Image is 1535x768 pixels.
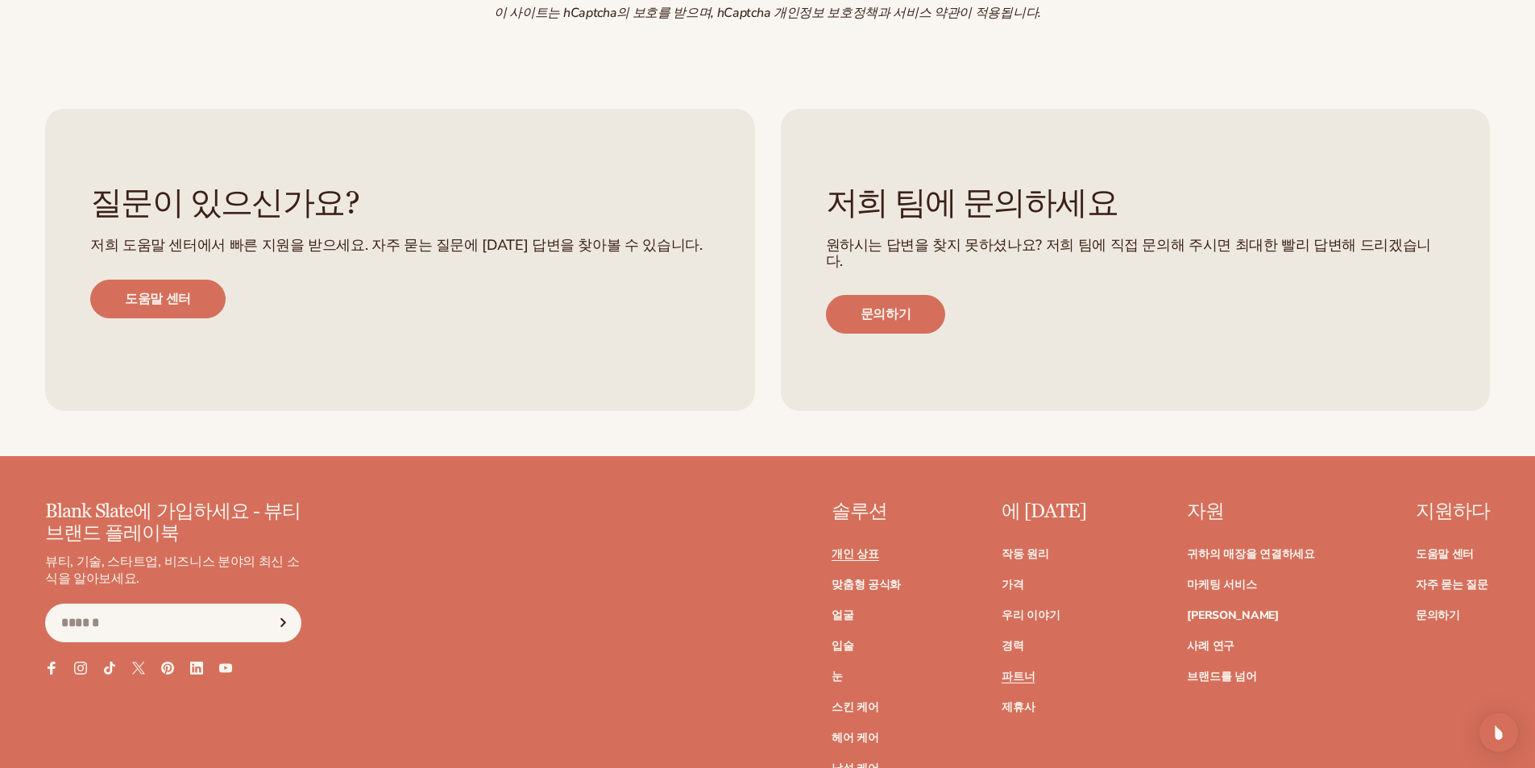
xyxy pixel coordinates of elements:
[1002,700,1035,715] font: 제휴사
[20,620,334,635] font: 저는 [PERSON_NAME]로부터 다른 연락을 받는 데 동의합니다.
[4,623,15,633] input: 저는 [PERSON_NAME]로부터 다른 연락을 받는 데 동의합니다.*
[90,235,702,255] font: 저희 도움말 센터에서 빠른 지원을 받으세요. 자주 묻는 질문에 [DATE] 답변을 찾아볼 수 있습니다.
[1187,546,1314,562] font: 귀하의 매장을 연결하세요
[832,700,879,715] font: 스킨 케어
[1416,500,1490,523] font: 지원하다
[1002,500,1086,523] font: 에 [DATE]
[1002,579,1023,591] a: 가격
[826,184,1118,223] font: 저희 팀에 문의하세요
[1002,610,1060,621] a: 우리 이야기
[1187,579,1256,591] a: 마케팅 서비스
[1187,577,1256,592] font: 마케팅 서비스
[832,671,843,683] a: 눈
[45,553,299,587] font: 뷰티, 기술, 스타트업, 비즈니스 분야의 최신 소식을 알아보세요.
[125,290,191,308] font: 도움말 센터
[45,500,301,544] font: Blank Slate에 가입하세요 - 뷰티 브랜드 플레이북
[1002,702,1035,713] a: 제휴사
[1416,608,1460,623] font: 문의하기
[832,641,853,652] a: 입술
[1187,641,1234,652] a: 사례 연구
[1416,577,1488,592] font: 자주 묻는 질문
[494,4,1041,22] font: 이 사이트는 hCaptcha의 보호를 받으며, hCaptcha 개인정보 보호정책과 서비스 약관이 적용됩니다.
[826,235,1431,271] font: 원하시는 답변을 찾지 못하셨나요? 저희 팀에 직접 문의해 주시면 최대한 빨리 답변해 드리겠습니다.
[1187,608,1278,623] font: [PERSON_NAME]
[1187,638,1234,654] font: 사례 연구
[1479,713,1518,752] div: 인터콤 메신저 열기
[861,305,911,323] font: 문의하기
[1416,579,1488,591] a: 자주 묻는 질문
[1416,610,1460,621] a: 문의하기
[832,546,879,562] font: 개인 상표
[832,608,853,623] font: 얼굴
[832,579,901,591] a: 맞춤형 공식화
[832,577,901,592] font: 맞춤형 공식화
[832,702,879,713] a: 스킨 케어
[265,604,301,642] button: 구독하다
[1187,669,1256,684] font: 브랜드를 넘어
[1416,549,1474,560] a: 도움말 센터
[832,500,887,523] font: 솔루션
[826,295,946,334] a: 문의하기
[1002,671,1035,683] a: 파트너
[832,733,879,744] a: 헤어 케어
[1002,641,1023,652] a: 경력
[832,730,879,745] font: 헤어 케어
[1002,608,1060,623] font: 우리 이야기
[1002,546,1049,562] font: 작동 원리
[1002,549,1049,560] a: 작동 원리
[90,184,359,223] font: 질문이 있으신가요?
[1187,610,1278,621] a: [PERSON_NAME]
[832,610,853,621] a: 얼굴
[1187,671,1256,683] a: 브랜드를 넘어
[1187,500,1224,523] font: 자원
[1416,546,1474,562] font: 도움말 센터
[90,280,226,318] a: 도움말 센터
[1002,669,1035,684] font: 파트너
[832,669,843,684] font: 눈
[832,549,879,560] a: 개인 상표
[832,638,853,654] font: 입술
[1002,638,1023,654] font: 경력
[1187,549,1314,560] a: 귀하의 매장을 연결하세요
[1002,577,1023,592] font: 가격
